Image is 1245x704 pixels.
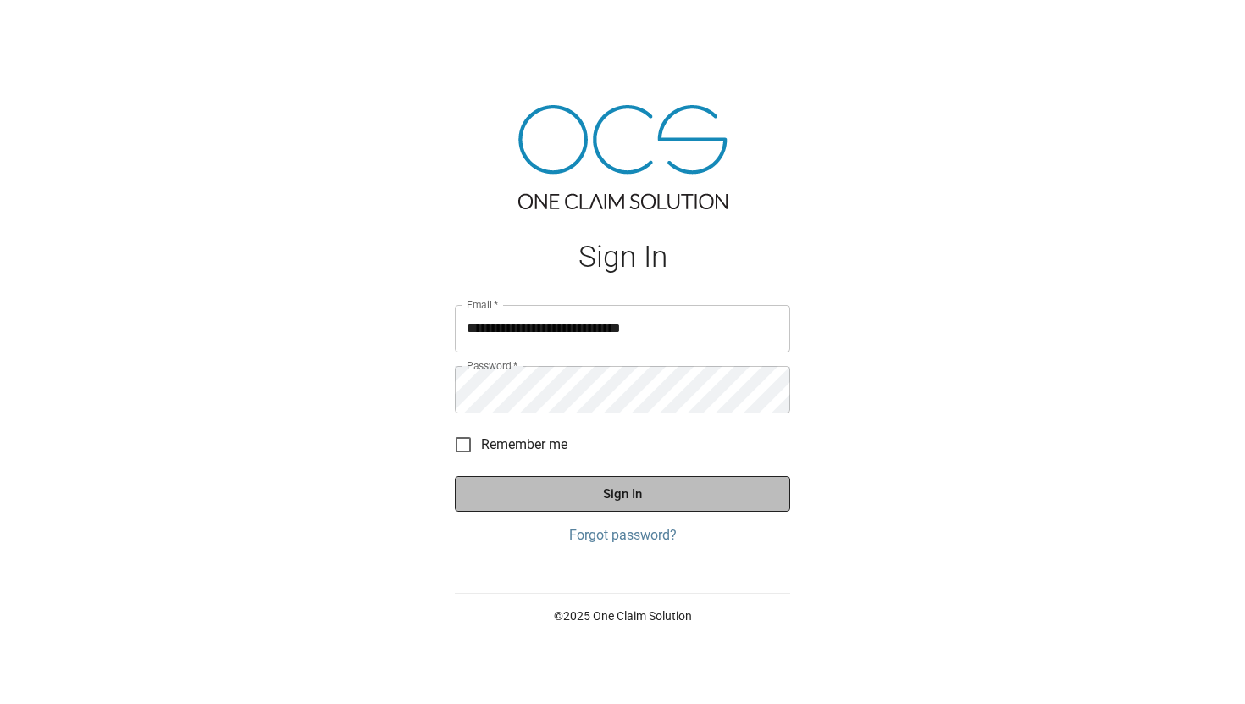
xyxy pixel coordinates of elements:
[20,10,88,44] img: ocs-logo-white-transparent.png
[467,297,499,312] label: Email
[467,358,517,373] label: Password
[455,476,790,512] button: Sign In
[455,240,790,274] h1: Sign In
[455,525,790,546] a: Forgot password?
[518,105,728,209] img: ocs-logo-tra.png
[481,435,567,455] span: Remember me
[455,607,790,624] p: © 2025 One Claim Solution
